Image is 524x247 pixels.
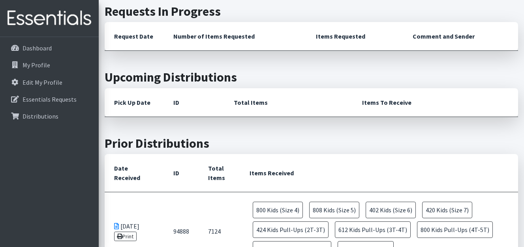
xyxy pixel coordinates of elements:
[403,22,518,51] th: Comment and Sender
[309,202,359,218] span: 808 Kids (Size 5)
[105,136,518,151] h2: Prior Distributions
[253,221,329,238] span: 424 Kids Pull-Ups (2T-3T)
[105,88,164,117] th: Pick Up Date
[23,112,58,120] p: Distributions
[105,22,164,51] th: Request Date
[253,202,303,218] span: 800 Kids (Size 4)
[335,221,411,238] span: 612 Kids Pull-Ups (3T-4T)
[3,108,96,124] a: Distributions
[23,95,77,103] p: Essentials Requests
[240,154,518,192] th: Items Received
[199,154,240,192] th: Total Items
[3,57,96,73] a: My Profile
[23,78,62,86] p: Edit My Profile
[164,22,306,51] th: Number of Items Requested
[306,22,404,51] th: Items Requested
[224,88,353,117] th: Total Items
[23,44,52,52] p: Dashboard
[164,154,199,192] th: ID
[353,88,518,117] th: Items To Receive
[105,4,518,19] h2: Requests In Progress
[3,40,96,56] a: Dashboard
[105,70,518,85] h2: Upcoming Distributions
[422,202,472,218] span: 420 Kids (Size 7)
[114,232,137,241] a: Print
[3,5,96,32] img: HumanEssentials
[105,154,164,192] th: Date Received
[164,88,224,117] th: ID
[23,61,50,69] p: My Profile
[3,91,96,107] a: Essentials Requests
[366,202,416,218] span: 402 Kids (Size 6)
[417,221,493,238] span: 800 Kids Pull-Ups (4T-5T)
[3,74,96,90] a: Edit My Profile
